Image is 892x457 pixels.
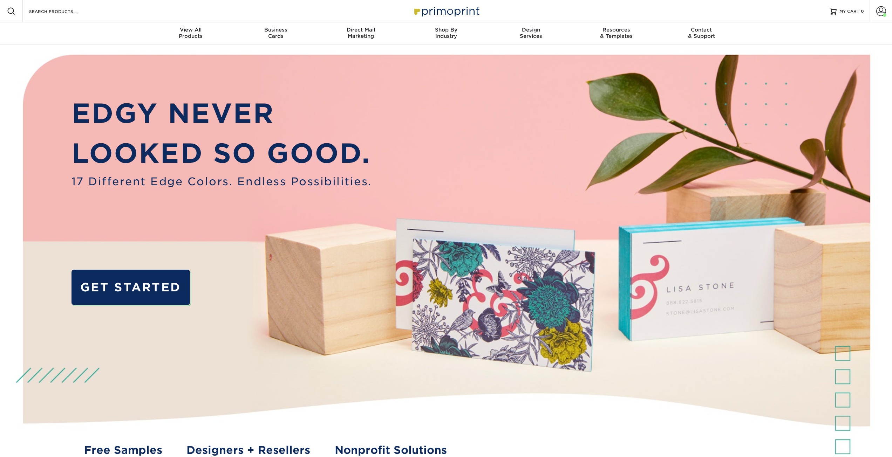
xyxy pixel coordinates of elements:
[233,27,318,33] span: Business
[233,27,318,39] div: Cards
[411,4,481,19] img: Primoprint
[574,27,659,33] span: Resources
[318,22,403,45] a: Direct MailMarketing
[659,27,744,39] div: & Support
[403,27,489,39] div: Industry
[28,7,97,15] input: SEARCH PRODUCTS.....
[403,27,489,33] span: Shop By
[489,27,574,33] span: Design
[839,8,859,14] span: MY CART
[861,9,864,14] span: 0
[489,22,574,45] a: DesignServices
[72,270,190,305] a: GET STARTED
[72,133,372,174] p: LOOKED SO GOOD.
[659,22,744,45] a: Contact& Support
[233,22,318,45] a: BusinessCards
[72,94,372,134] p: EDGY NEVER
[318,27,403,33] span: Direct Mail
[148,27,233,33] span: View All
[489,27,574,39] div: Services
[403,22,489,45] a: Shop ByIndustry
[574,27,659,39] div: & Templates
[318,27,403,39] div: Marketing
[148,27,233,39] div: Products
[72,174,372,190] span: 17 Different Edge Colors. Endless Possibilities.
[148,22,233,45] a: View AllProducts
[659,27,744,33] span: Contact
[574,22,659,45] a: Resources& Templates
